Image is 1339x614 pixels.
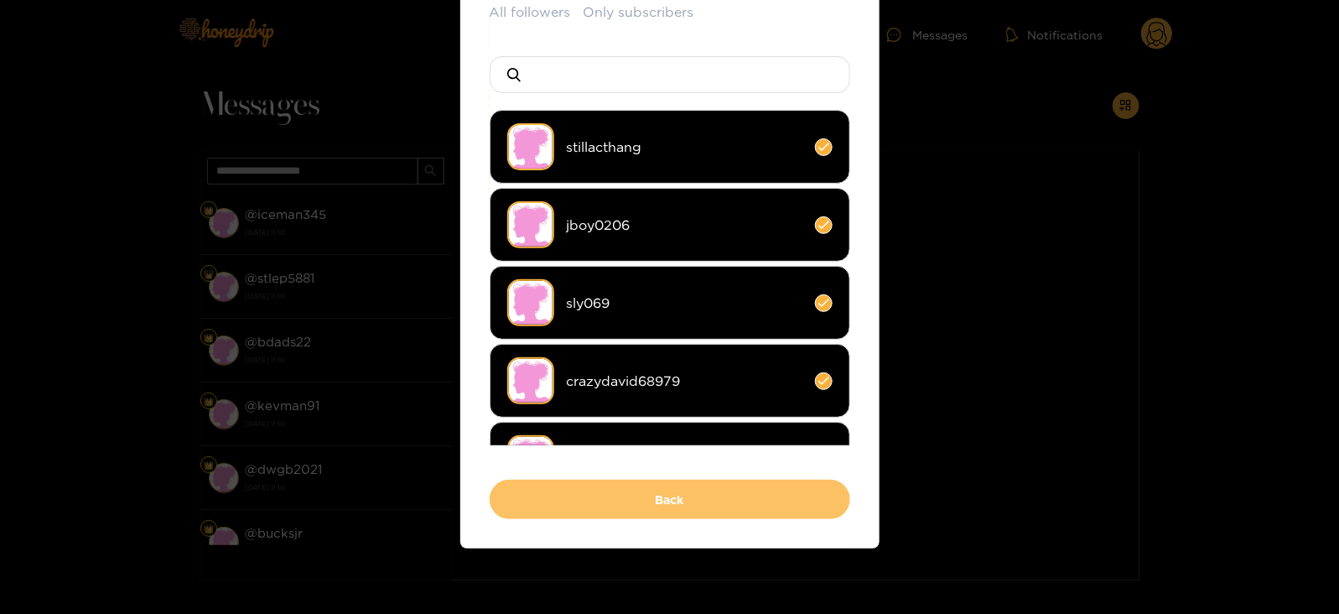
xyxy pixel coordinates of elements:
span: sly069 [567,294,802,313]
img: no-avatar.png [507,435,554,482]
img: no-avatar.png [507,279,554,326]
button: Only subscribers [584,3,694,22]
img: no-avatar.png [507,123,554,170]
button: All followers [490,3,571,22]
button: Back [490,480,850,519]
span: jboy0206 [567,216,802,235]
span: stillacthang [567,138,802,157]
img: no-avatar.png [507,201,554,248]
span: crazydavid68979 [567,372,802,391]
img: no-avatar.png [507,357,554,404]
